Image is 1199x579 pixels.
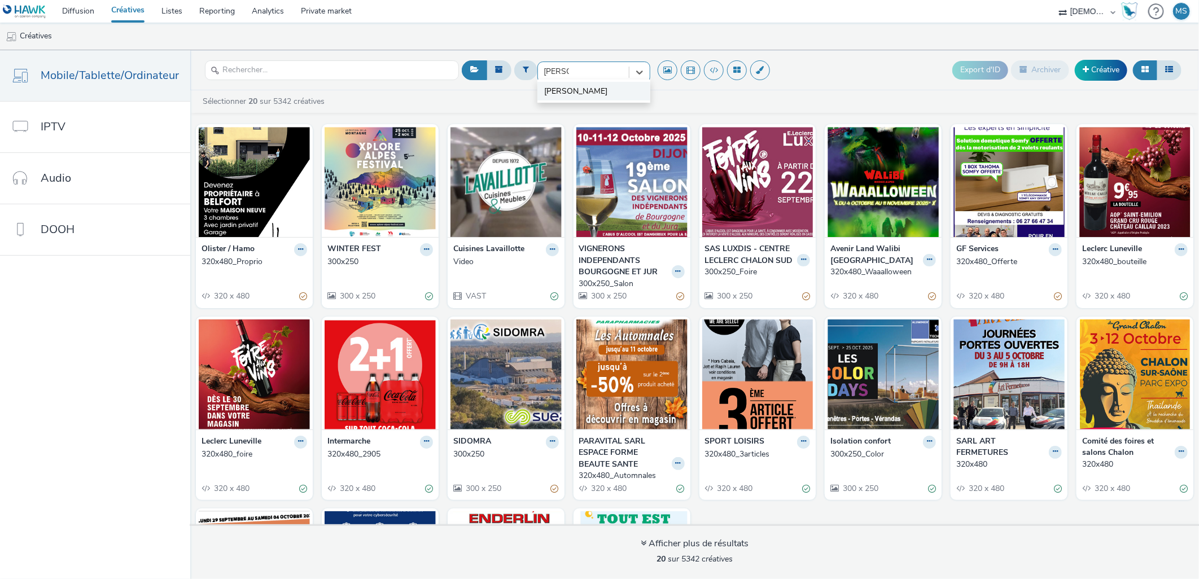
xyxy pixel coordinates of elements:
a: 320x480_Waaalloween [830,266,936,278]
a: 320x480_2905 [327,449,433,460]
span: [PERSON_NAME] [544,86,607,97]
img: Video visual [450,127,562,237]
a: 320x480_3articles [705,449,811,460]
div: 320x480_3articles [705,449,806,460]
a: 320x480_bouteille [1082,256,1188,267]
a: 320x480_foire [202,449,307,460]
img: 320x480_Proprio visual [199,127,310,237]
strong: VIGNERONS INDEPENDANTS BOURGOGNE ET JUR [579,243,669,278]
span: 300 x 250 [716,291,753,301]
span: Audio [41,170,71,186]
div: Partiellement valide [1054,291,1062,302]
img: 320x480_2905 visual [325,319,436,429]
div: 320x480 [956,459,1057,470]
span: 320 x 480 [1093,291,1130,301]
div: Valide [677,483,685,494]
strong: Isolation confort [830,436,891,449]
strong: SIDOMRA [453,436,491,449]
button: Grille [1133,60,1157,80]
span: Mobile/Tablette/Ordinateur [41,67,179,84]
span: DOOH [41,221,75,238]
a: 300x250 [327,256,433,267]
strong: Olister / Hamo [202,243,255,256]
strong: Leclerc Luneville [202,436,261,449]
span: 320 x 480 [1093,483,1130,494]
div: Partiellement valide [928,291,936,302]
span: 320 x 480 [339,483,375,494]
a: Video [453,256,559,267]
div: 320x480_Waaalloween [830,266,931,278]
span: 320 x 480 [968,483,1004,494]
a: 300x250_Foire [705,266,811,278]
div: Partiellement valide [802,291,810,302]
span: IPTV [41,119,65,135]
span: 320 x 480 [213,291,250,301]
strong: 20 [657,554,666,564]
div: 300x250_Color [830,449,931,460]
div: 300x250 [327,256,428,267]
span: 300 x 250 [339,291,375,301]
span: 320 x 480 [716,483,753,494]
div: Valide [1180,291,1188,302]
div: 300x250_Salon [579,278,680,289]
strong: Comité des foires et salons Chalon [1082,436,1172,459]
div: Valide [1180,483,1188,494]
strong: PARAVITAL SARL ESPACE FORME BEAUTE SANTE [579,436,669,470]
div: Video [453,256,554,267]
div: 300x250 [453,449,554,460]
div: Partiellement valide [677,291,685,302]
a: Hawk Academy [1121,2,1143,20]
img: 300x250_Color visual [828,319,939,429]
strong: Leclerc Luneville [1082,243,1142,256]
span: sur 5342 créatives [657,554,733,564]
div: 320x480_bouteille [1082,256,1183,267]
a: 320x480_Offerte [956,256,1062,267]
span: 300 x 250 [842,483,878,494]
a: Créative [1075,60,1127,80]
strong: Cuisines Lavaillotte [453,243,524,256]
strong: SARL ART FERMETURES [956,436,1046,459]
a: 320x480_Automnales [579,470,685,481]
div: Valide [802,483,810,494]
img: 300x250_Foire visual [702,127,813,237]
img: mobile [6,31,17,42]
span: 300 x 250 [465,483,501,494]
strong: WINTER FEST [327,243,381,256]
strong: SPORT LOISIRS [705,436,765,449]
img: 320x480_Waaalloween visual [828,127,939,237]
div: Valide [425,483,433,494]
div: Afficher plus de résultats [641,537,749,550]
div: Valide [551,291,559,302]
a: 300x250_Salon [579,278,685,289]
span: 320 x 480 [968,291,1004,301]
a: 320x480 [1082,459,1188,470]
button: Liste [1157,60,1182,80]
strong: Avenir Land Walibi [GEOGRAPHIC_DATA] [830,243,920,266]
img: 320x480 visual [1079,319,1191,429]
div: Valide [928,483,936,494]
img: 300x250 visual [450,319,562,429]
span: 300 x 250 [590,291,627,301]
strong: Intermarche [327,436,370,449]
span: 320 x 480 [842,291,878,301]
div: MS [1176,3,1188,20]
div: 320x480_Proprio [202,256,303,267]
div: Valide [425,291,433,302]
div: 320x480_Automnales [579,470,680,481]
div: 320x480_2905 [327,449,428,460]
span: 320 x 480 [590,483,627,494]
div: 320x480_Offerte [956,256,1057,267]
img: Hawk Academy [1121,2,1138,20]
div: Partiellement valide [299,291,307,302]
img: undefined Logo [3,5,46,19]
button: Export d'ID [952,61,1008,79]
img: 320x480_bouteille visual [1079,127,1191,237]
a: 320x480_Proprio [202,256,307,267]
img: 320x480 visual [953,319,1065,429]
input: Rechercher... [205,60,459,80]
a: Sélectionner sur 5342 créatives [202,96,329,107]
div: 300x250_Foire [705,266,806,278]
img: 320x480_3articles visual [702,319,813,429]
img: 300x250 visual [325,127,436,237]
